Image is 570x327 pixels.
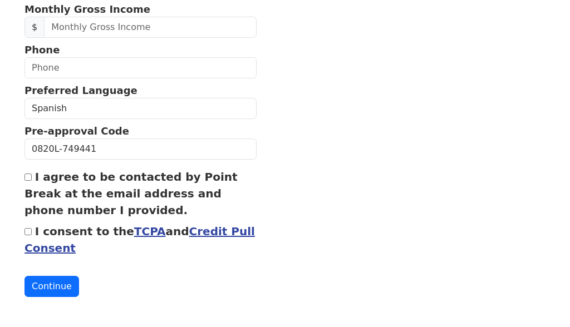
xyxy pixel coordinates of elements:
label: I consent to the and [24,225,255,255]
input: Pre-approval Code [24,138,257,160]
strong: Pre-approval Code [24,125,129,137]
input: Phone [24,57,257,78]
button: Continue [24,276,79,297]
input: Monthly Gross Income [44,17,257,38]
a: TCPA [134,225,166,238]
label: I agree to be contacted by Point Break at the email address and phone number I provided. [24,170,238,217]
span: $ [24,17,45,38]
p: Monthly Gross Income [24,2,257,17]
strong: Phone [24,44,60,56]
strong: Preferred Language [24,85,137,96]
